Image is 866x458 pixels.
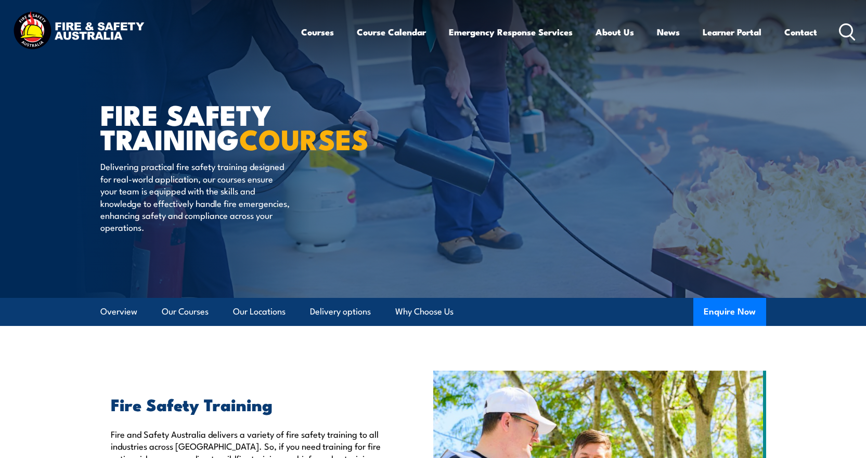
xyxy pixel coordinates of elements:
a: Courses [301,18,334,46]
a: Learner Portal [703,18,761,46]
button: Enquire Now [693,298,766,326]
a: Our Locations [233,298,286,325]
h2: Fire Safety Training [111,397,385,411]
a: Course Calendar [357,18,426,46]
a: Overview [100,298,137,325]
a: About Us [596,18,634,46]
a: News [657,18,680,46]
a: Contact [784,18,817,46]
p: Delivering practical fire safety training designed for real-world application, our courses ensure... [100,160,290,233]
a: Emergency Response Services [449,18,573,46]
h1: FIRE SAFETY TRAINING [100,102,357,150]
strong: COURSES [239,116,369,160]
a: Delivery options [310,298,371,325]
a: Our Courses [162,298,209,325]
a: Why Choose Us [395,298,454,325]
